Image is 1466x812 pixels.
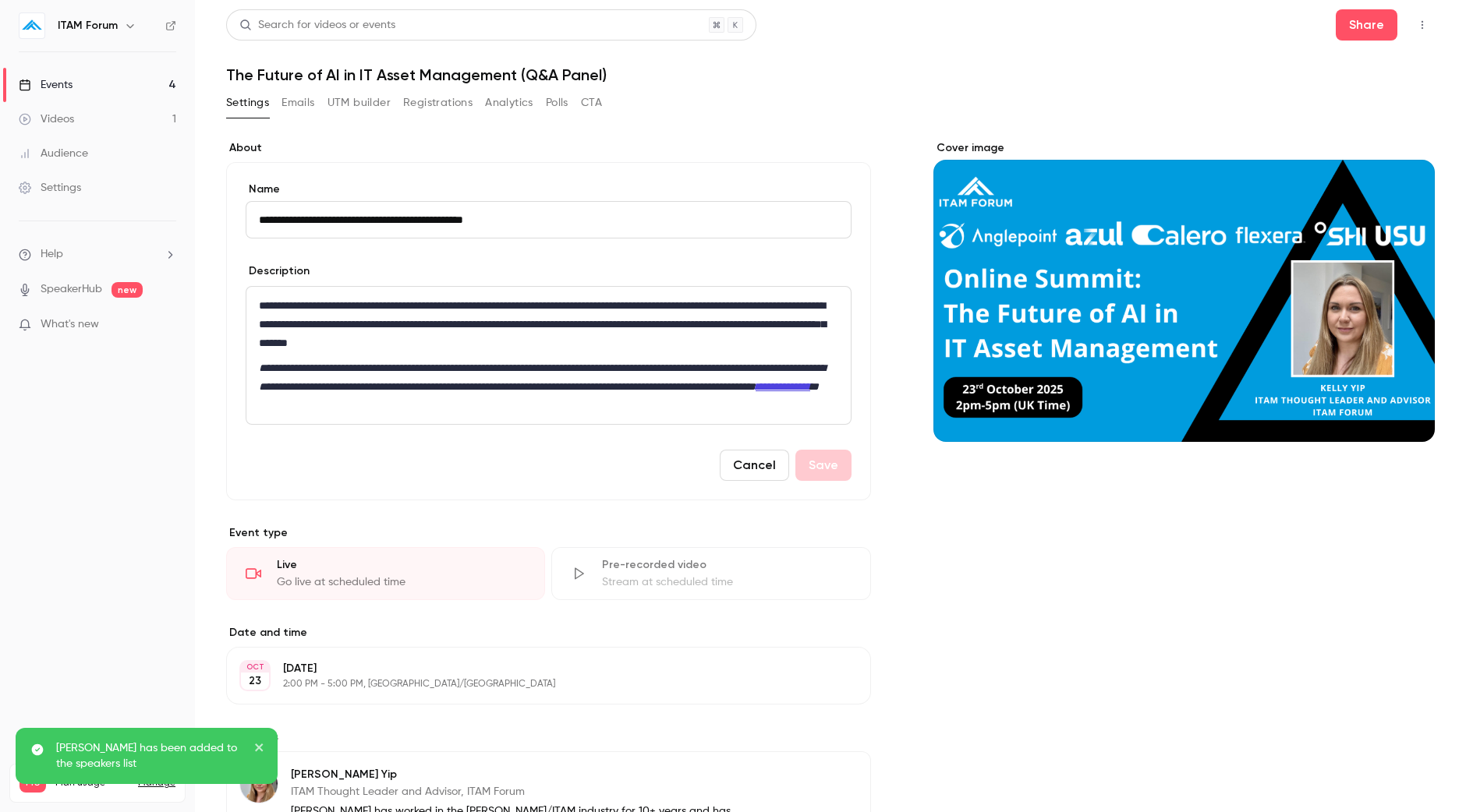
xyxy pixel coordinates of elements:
label: Speakers [226,729,871,745]
div: Search for videos or events [239,17,395,34]
label: Date and time [226,625,871,641]
a: SpeakerHub [41,281,102,298]
span: Help [41,246,63,263]
p: 23 [249,673,261,689]
label: Cover image [933,140,1435,156]
div: Stream at scheduled time [602,574,851,590]
img: ITAM Forum [19,13,44,38]
div: Pre-recorded videoStream at scheduled time [551,547,870,600]
p: [PERSON_NAME] Yip [291,767,770,782]
button: Registrations [403,90,473,115]
button: Settings [226,90,269,115]
div: Events [19,77,73,93]
h1: The Future of AI in IT Asset Management (Q&A Panel) [226,65,1435,84]
h6: ITAM Forum [58,18,118,34]
button: UTM builder [328,90,391,115]
button: Emails [282,90,314,115]
section: description [246,286,852,425]
section: Cover image [933,140,1435,442]
label: Description [246,263,310,279]
div: OCT [241,662,269,673]
div: Go live at scheduled time [277,574,526,590]
button: CTA [581,90,602,115]
button: close [254,740,265,759]
iframe: Noticeable Trigger [158,318,176,332]
button: Cancel [720,450,789,481]
div: LiveGo live at scheduled time [226,547,545,600]
div: editor [246,287,851,424]
p: [DATE] [283,661,788,676]
p: [PERSON_NAME] has been added to the speakers list [56,740,243,771]
div: Pre-recorded video [602,557,851,573]
label: About [226,140,871,156]
div: Settings [19,180,81,196]
div: Live [277,557,526,573]
button: Polls [546,90,568,115]
button: Analytics [485,90,533,115]
span: What's new [41,316,99,333]
label: Name [246,182,852,197]
div: Videos [19,111,74,127]
li: help-dropdown-opener [19,246,176,263]
button: Share [1336,9,1397,41]
div: Audience [19,146,88,161]
p: 2:00 PM - 5:00 PM, [GEOGRAPHIC_DATA]/[GEOGRAPHIC_DATA] [283,678,788,690]
p: Event type [226,525,871,541]
span: new [112,282,143,298]
p: ITAM Thought Leader and Advisor, ITAM Forum [291,784,770,800]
